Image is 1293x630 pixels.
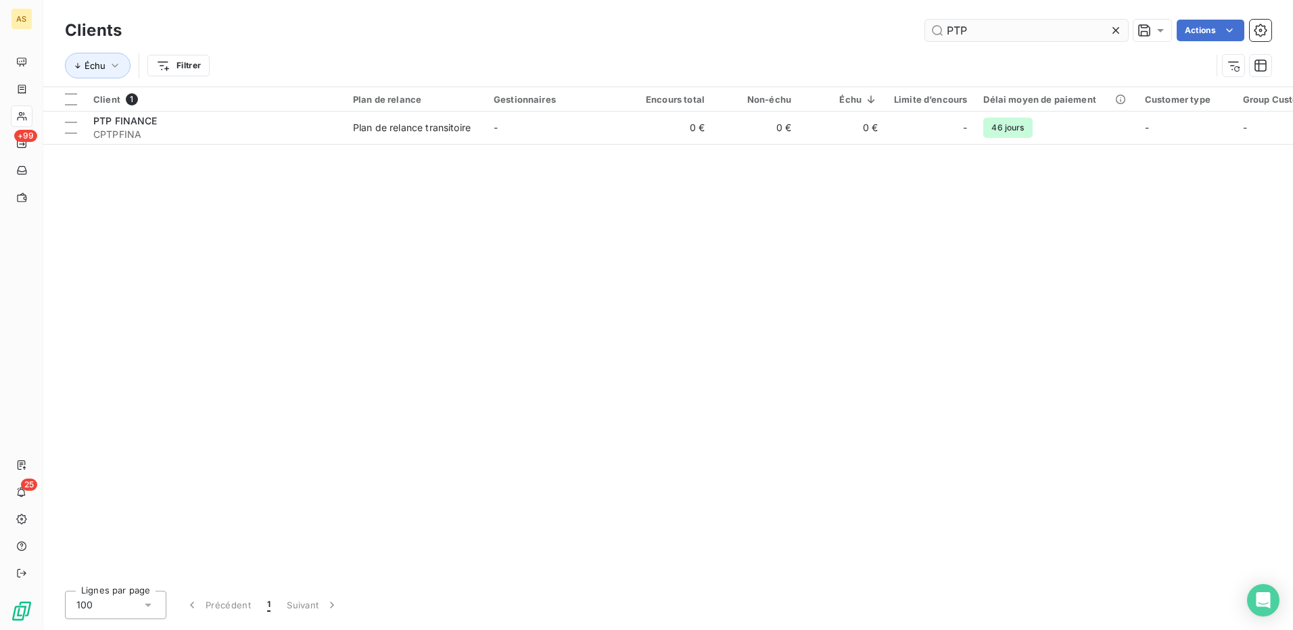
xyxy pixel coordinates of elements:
h3: Clients [65,18,122,43]
td: 0 € [799,112,886,144]
td: 0 € [626,112,713,144]
div: Gestionnaires [494,94,618,105]
div: Échu [807,94,878,105]
div: Customer type [1145,94,1227,105]
button: Filtrer [147,55,210,76]
button: Suivant [279,591,347,619]
span: +99 [14,130,37,142]
span: PTP FINANCE [93,115,158,126]
span: 25 [21,479,37,491]
div: Encours total [634,94,705,105]
div: Non-échu [721,94,791,105]
div: Limite d’encours [894,94,967,105]
span: 1 [267,598,271,612]
img: Logo LeanPay [11,600,32,622]
a: +99 [11,132,32,154]
div: AS [11,8,32,30]
span: - [494,122,498,133]
input: Rechercher [925,20,1128,41]
div: Plan de relance transitoire [353,121,471,135]
span: - [963,121,967,135]
span: Client [93,94,120,105]
span: - [1243,122,1247,133]
span: 46 jours [983,118,1032,138]
button: Précédent [177,591,259,619]
td: 0 € [713,112,799,144]
span: CPTPFINA [93,128,337,141]
span: Échu [85,60,105,71]
div: Délai moyen de paiement [983,94,1128,105]
button: Échu [65,53,131,78]
span: - [1145,122,1149,133]
span: 1 [126,93,138,105]
span: 100 [76,598,93,612]
button: 1 [259,591,279,619]
div: Plan de relance [353,94,477,105]
div: Open Intercom Messenger [1247,584,1279,616]
button: Actions [1177,20,1244,41]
